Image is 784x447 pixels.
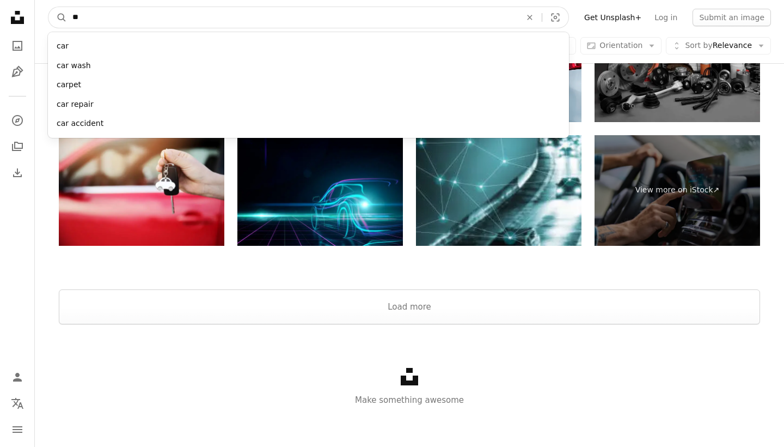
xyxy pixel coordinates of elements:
div: car [48,37,569,56]
img: auto parts [595,11,760,122]
span: Relevance [685,40,752,51]
button: Language [7,392,28,414]
div: car wash [48,56,569,76]
img: futuristic blurred traffic jam at night [416,135,581,246]
button: Orientation [580,37,661,55]
form: Find visuals sitewide [48,7,569,28]
a: Illustrations [7,61,28,83]
a: Get Unsplash+ [578,9,648,26]
a: Log in [648,9,684,26]
p: Make something awesome [35,394,784,407]
button: Load more [59,289,760,324]
button: Search Unsplash [48,7,67,28]
a: Photos [7,35,28,57]
img: Transport and design concept [237,135,403,246]
div: car repair [48,95,569,114]
a: Home — Unsplash [7,7,28,31]
img: Hand holding keys to new car [59,135,224,246]
button: Clear [518,7,542,28]
a: Log in / Sign up [7,366,28,388]
div: car accident [48,114,569,134]
span: Sort by [685,41,712,50]
a: Explore [7,110,28,131]
button: Visual search [542,7,568,28]
button: Menu [7,419,28,440]
button: Submit an image [693,9,771,26]
a: Download History [7,162,28,184]
div: carpet [48,75,569,95]
a: View more on iStock↗ [595,135,760,246]
button: Sort byRelevance [666,37,771,55]
a: Collections [7,136,28,158]
span: Orientation [599,41,642,50]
